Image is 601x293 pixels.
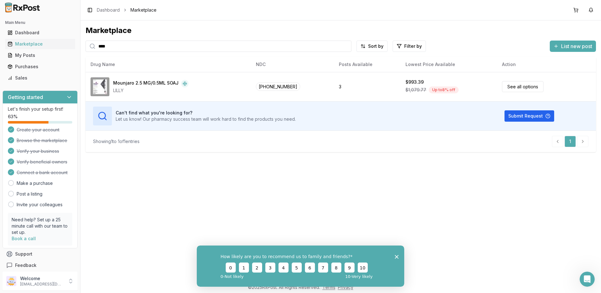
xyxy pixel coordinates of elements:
div: Up to 8 % off [429,86,459,93]
div: Showing 1 to 1 of 1 entries [93,138,140,145]
div: $993.39 [405,79,424,85]
a: Dashboard [5,27,75,38]
button: List new post [550,41,596,52]
a: Marketplace [5,38,75,50]
span: Connect a bank account [17,169,68,176]
span: Feedback [15,262,36,268]
span: Verify beneficial owners [17,159,67,165]
img: User avatar [6,276,16,286]
button: Sort by [356,41,388,52]
span: Marketplace [130,7,157,13]
span: [PHONE_NUMBER] [256,82,300,91]
button: Dashboard [3,28,78,38]
img: Mounjaro 2.5 MG/0.5ML SOAJ [91,77,109,96]
a: Dashboard [97,7,120,13]
p: Need help? Set up a 25 minute call with our team to set up. [12,217,69,235]
th: Action [497,57,596,72]
th: Posts Available [334,57,400,72]
a: Sales [5,72,75,84]
a: My Posts [5,50,75,61]
span: 63 % [8,113,18,120]
span: Create your account [17,127,59,133]
div: Marketplace [8,41,73,47]
button: Feedback [3,260,78,271]
span: $1,079.77 [405,87,426,93]
th: Drug Name [85,57,251,72]
nav: breadcrumb [97,7,157,13]
button: Marketplace [3,39,78,49]
button: Support [3,248,78,260]
p: Let us know! Our pharmacy success team will work hard to find the products you need. [116,116,296,122]
button: Sales [3,73,78,83]
a: Book a call [12,236,36,241]
td: 3 [334,72,400,101]
h2: Main Menu [5,20,75,25]
span: Browse the marketplace [17,137,67,144]
button: Submit Request [505,110,554,122]
div: Dashboard [8,30,73,36]
a: 1 [565,136,576,147]
span: List new post [561,42,592,50]
a: Privacy [338,285,353,290]
a: Make a purchase [17,180,53,186]
div: Sales [8,75,73,81]
a: Invite your colleagues [17,202,63,208]
span: Sort by [368,43,383,49]
a: Purchases [5,61,75,72]
span: Verify your business [17,148,59,154]
th: NDC [251,57,334,72]
a: Terms [323,285,335,290]
th: Lowest Price Available [400,57,497,72]
h3: Can't find what you're looking for? [116,110,296,116]
div: Marketplace [85,25,596,36]
a: See all options [502,81,543,92]
button: Filter by [393,41,426,52]
nav: pagination [552,136,588,147]
a: Post a listing [17,191,42,197]
h3: Getting started [8,93,43,101]
iframe: Survey from RxPost [197,246,404,287]
p: Let's finish your setup first! [8,106,72,112]
div: Mounjaro 2.5 MG/0.5ML SOAJ [113,80,179,87]
div: My Posts [8,52,73,58]
button: Purchases [3,62,78,72]
img: RxPost Logo [3,3,43,13]
div: Purchases [8,64,73,70]
button: My Posts [3,50,78,60]
p: [EMAIL_ADDRESS][DOMAIN_NAME] [20,282,64,287]
div: LILLY [113,87,189,94]
a: List new post [550,44,596,50]
p: Welcome [20,275,64,282]
span: Filter by [404,43,422,49]
iframe: Intercom live chat [580,272,595,287]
